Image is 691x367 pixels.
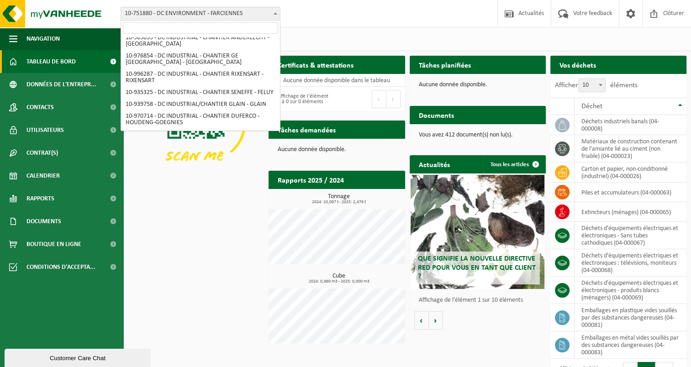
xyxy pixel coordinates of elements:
[417,255,535,280] span: Que signifie la nouvelle directive RED pour vous en tant que client ?
[26,210,61,233] span: Documents
[26,73,96,96] span: Données de l'entrepr...
[273,200,405,204] span: 2024: 10,087 t - 2025: 2,476 t
[411,175,544,289] a: Que signifie la nouvelle directive RED pour vous en tant que client ?
[550,56,605,73] h2: Vos déchets
[414,311,429,330] button: Vorige
[575,202,686,222] td: extincteurs (ménages) (04-000065)
[575,115,686,135] td: déchets industriels banals (04-000008)
[575,304,686,331] td: emballages en plastique vides souillés par des substances dangereuses (04-000081)
[575,183,686,202] td: Piles et accumulateurs (04-000063)
[121,7,280,21] span: 10-751880 - DC ENVIRONMENT - FARCIENNES
[326,189,404,207] a: Consulter les rapports
[419,132,537,138] p: Vous avez 412 document(s) non lu(s).
[578,79,606,92] span: 10
[123,32,278,50] li: 10-969035 - DC INDUSTRIAL - CHANTIER ANDERLECHT - [GEOGRAPHIC_DATA]
[278,147,396,153] p: Aucune donnée disponible.
[419,297,541,304] p: Affichage de l'élément 1 sur 10 éléments
[269,74,405,87] td: Aucune donnée disponible dans le tableau
[123,87,278,99] li: 10-935325 - DC INDUSTRIAL - CHANTIER SENEFFE - FELUY
[26,256,95,278] span: Conditions d'accepta...
[419,82,537,88] p: Aucune donnée disponible.
[26,50,76,73] span: Tableau de bord
[5,347,153,367] iframe: chat widget
[575,331,686,359] td: emballages en métal vides souillés par des substances dangereuses (04-000083)
[273,273,405,284] h3: Cube
[483,155,545,173] a: Tous les articles
[123,68,278,87] li: 10-996287 - DC INDUSTRIAL - CHANTIER RIXENSART - RIXENSART
[26,164,60,187] span: Calendrier
[386,90,401,108] button: Next
[575,249,686,277] td: déchets d'équipements électriques et électroniques : télévisions, moniteurs (04-000068)
[26,142,58,164] span: Contrat(s)
[429,311,443,330] button: Volgende
[123,110,278,129] li: 10-970714 - DC INDUSTRIAL - CHANTIER DUFERCO - HOUDENG-GOEGNIES
[273,89,332,109] div: Affichage de l'élément 0 à 0 sur 0 éléments
[26,96,54,119] span: Contacts
[579,79,605,92] span: 10
[26,187,54,210] span: Rapports
[410,56,480,73] h2: Tâches planifiées
[26,233,81,256] span: Boutique en ligne
[372,90,386,108] button: Previous
[26,27,60,50] span: Navigation
[575,222,686,249] td: déchets d'équipements électriques et électroniques - Sans tubes cathodiques (04-000067)
[273,194,405,204] h3: Tonnage
[269,171,353,189] h2: Rapports 2025 / 2024
[123,50,278,68] li: 10-976854 - DC INDUSTRIAL - CHANTIER GE [GEOGRAPHIC_DATA] - [GEOGRAPHIC_DATA]
[269,56,363,73] h2: Certificats & attestations
[581,103,602,110] span: Déchet
[555,82,638,89] label: Afficher éléments
[273,279,405,284] span: 2024: 0,960 m3 - 2025: 0,000 m3
[575,277,686,304] td: déchets d'équipements électriques et électroniques - produits blancs (ménagers) (04-000069)
[123,99,278,110] li: 10-939758 - DC INDUSTRIAL/CHANTIER GLAIN - GLAIN
[575,163,686,183] td: carton et papier, non-conditionné (industriel) (04-000026)
[410,155,459,173] h2: Actualités
[269,121,345,138] h2: Tâches demandées
[121,7,280,20] span: 10-751880 - DC ENVIRONMENT - FARCIENNES
[26,119,64,142] span: Utilisateurs
[575,135,686,163] td: matériaux de construction contenant de l'amiante lié au ciment (non friable) (04-000023)
[410,106,463,124] h2: Documents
